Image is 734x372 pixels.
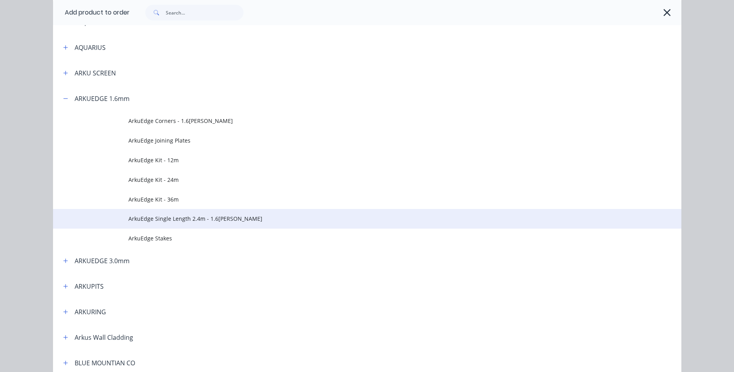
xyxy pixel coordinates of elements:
div: ARKURING [75,307,106,317]
div: ARKU SCREEN [75,68,116,78]
div: BLUE MOUNTIAN CO [75,358,135,368]
div: ARKUEDGE 1.6mm [75,94,130,103]
span: ArkuEdge Kit - 12m [128,156,571,164]
span: ArkuEdge Kit - 24m [128,176,571,184]
span: ArkuEdge Kit - 36m [128,195,571,203]
span: ArkuEdge Single Length 2.4m - 1.6[PERSON_NAME] [128,214,571,223]
div: ARKUEDGE 3.0mm [75,256,130,266]
div: ARKUPITS [75,282,104,291]
input: Search... [166,5,243,20]
div: Arkus Wall Cladding [75,333,133,342]
div: AQUARIUS [75,43,106,52]
span: ArkuEdge Stakes [128,234,571,242]
span: ArkuEdge Joining Plates [128,136,571,145]
span: ArkuEdge Corners - 1.6[PERSON_NAME] [128,117,571,125]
